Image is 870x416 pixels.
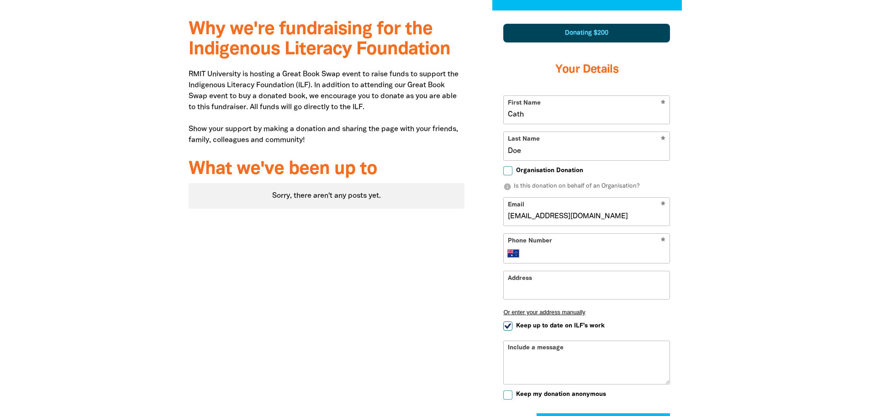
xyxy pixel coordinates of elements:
[189,159,465,179] h3: What we've been up to
[503,309,670,316] button: Or enter your address manually
[516,166,583,175] span: Organisation Donation
[503,24,670,42] div: Donating $200
[503,52,670,88] h3: Your Details
[189,21,450,58] span: Why we're fundraising for the Indigenous Literacy Foundation
[189,183,465,209] div: Paginated content
[189,183,465,209] div: Sorry, there aren't any posts yet.
[516,390,606,399] span: Keep my donation anonymous
[661,237,665,246] i: Required
[503,183,511,191] i: info
[516,321,605,330] span: Keep up to date on ILF's work
[503,390,512,400] input: Keep my donation anonymous
[503,321,512,331] input: Keep up to date on ILF's work
[189,69,465,146] p: RMIT University is hosting a Great Book Swap event to raise funds to support the Indigenous Liter...
[503,182,670,191] p: Is this donation on behalf of an Organisation?
[503,166,512,175] input: Organisation Donation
